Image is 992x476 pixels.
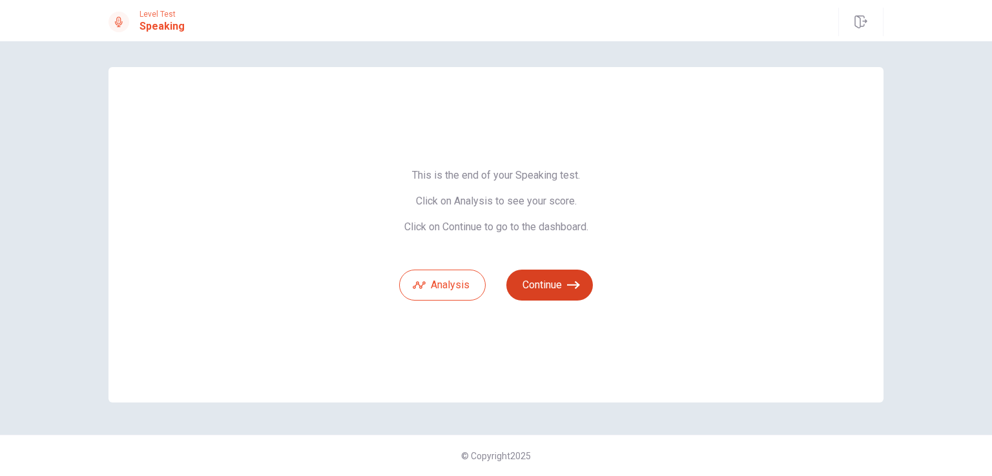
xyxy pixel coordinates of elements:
[139,19,185,34] h1: Speaking
[399,270,486,301] button: Analysis
[506,270,593,301] button: Continue
[461,451,531,461] span: © Copyright 2025
[139,10,185,19] span: Level Test
[399,169,593,233] span: This is the end of your Speaking test. Click on Analysis to see your score. Click on Continue to ...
